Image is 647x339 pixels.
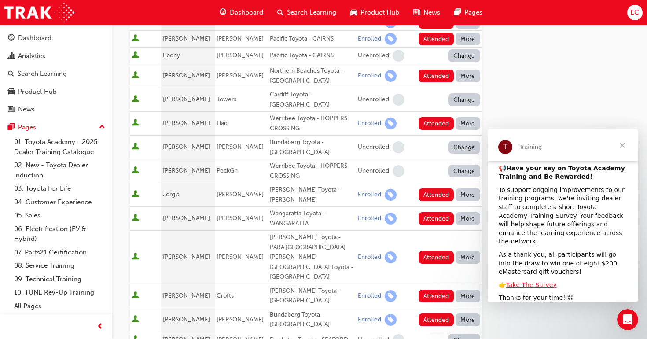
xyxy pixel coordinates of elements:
[447,4,489,22] a: pages-iconPages
[4,66,109,82] a: Search Learning
[217,35,264,42] span: [PERSON_NAME]
[393,165,404,177] span: learningRecordVerb_NONE-icon
[448,93,480,106] button: Change
[4,119,109,136] button: Pages
[163,167,210,174] span: [PERSON_NAME]
[11,164,140,173] div: Thanks for your time! 😊
[132,143,139,151] span: User is active
[97,321,103,332] span: prev-icon
[163,119,210,127] span: [PERSON_NAME]
[163,96,210,103] span: [PERSON_NAME]
[8,88,15,96] span: car-icon
[488,129,638,302] iframe: Intercom live chat message
[360,7,399,18] span: Product Hub
[163,35,210,42] span: [PERSON_NAME]
[163,292,210,299] span: [PERSON_NAME]
[343,4,406,22] a: car-iconProduct Hub
[18,87,57,97] div: Product Hub
[18,33,51,43] div: Dashboard
[18,104,35,114] div: News
[163,52,180,59] span: Ebony
[270,114,354,133] div: Werribee Toyota - HOPPERS CROSSING
[213,4,270,22] a: guage-iconDashboard
[217,96,236,103] span: Towers
[448,49,480,62] button: Change
[217,72,264,79] span: [PERSON_NAME]
[163,316,210,323] span: [PERSON_NAME]
[18,122,36,133] div: Pages
[385,70,397,82] span: learningRecordVerb_ENROLL-icon
[230,7,263,18] span: Dashboard
[132,291,139,300] span: User is active
[11,246,109,259] a: 07. Parts21 Certification
[11,286,109,299] a: 10. TUNE Rev-Up Training
[406,4,447,22] a: news-iconNews
[419,251,454,264] button: Attended
[270,4,343,22] a: search-iconSearch Learning
[630,7,639,18] span: EC
[217,119,228,127] span: Haq
[456,188,480,201] button: More
[464,7,482,18] span: Pages
[163,253,210,261] span: [PERSON_NAME]
[8,34,15,42] span: guage-icon
[448,141,480,154] button: Change
[4,84,109,100] a: Product Hub
[217,52,264,59] span: [PERSON_NAME]
[132,253,139,262] span: User is active
[217,191,264,198] span: [PERSON_NAME]
[419,70,454,82] button: Attended
[4,30,109,46] a: Dashboard
[423,7,440,18] span: News
[385,33,397,45] span: learningRecordVerb_ENROLL-icon
[270,51,354,61] div: Pacific Toyota - CAIRNS
[132,214,139,223] span: User is active
[627,5,643,20] button: EC
[18,69,67,79] div: Search Learning
[4,3,74,22] a: Trak
[163,191,180,198] span: Jorgia
[617,309,638,330] iframe: Intercom live chat
[11,195,109,209] a: 04. Customer Experience
[11,209,109,222] a: 05. Sales
[287,7,336,18] span: Search Learning
[163,143,210,151] span: [PERSON_NAME]
[456,70,480,82] button: More
[132,119,139,128] span: User is active
[358,292,381,300] div: Enrolled
[163,214,210,222] span: [PERSON_NAME]
[456,290,480,302] button: More
[358,191,381,199] div: Enrolled
[270,286,354,306] div: [PERSON_NAME] Toyota - [GEOGRAPHIC_DATA]
[217,214,264,222] span: [PERSON_NAME]
[270,34,354,44] div: Pacific Toyota - CAIRNS
[358,35,381,43] div: Enrolled
[18,51,45,61] div: Analytics
[99,122,105,133] span: up-icon
[413,7,420,18] span: news-icon
[4,101,109,118] a: News
[358,52,389,60] div: Unenrolled
[454,7,461,18] span: pages-icon
[419,290,454,302] button: Attended
[8,70,14,78] span: search-icon
[358,167,389,175] div: Unenrolled
[419,188,454,201] button: Attended
[277,7,283,18] span: search-icon
[132,190,139,199] span: User is active
[393,141,404,153] span: learningRecordVerb_NONE-icon
[385,118,397,129] span: learningRecordVerb_ENROLL-icon
[358,214,381,223] div: Enrolled
[358,143,389,151] div: Unenrolled
[11,299,109,313] a: All Pages
[8,52,15,60] span: chart-icon
[11,158,109,182] a: 02. New - Toyota Dealer Induction
[456,251,480,264] button: More
[419,33,454,45] button: Attended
